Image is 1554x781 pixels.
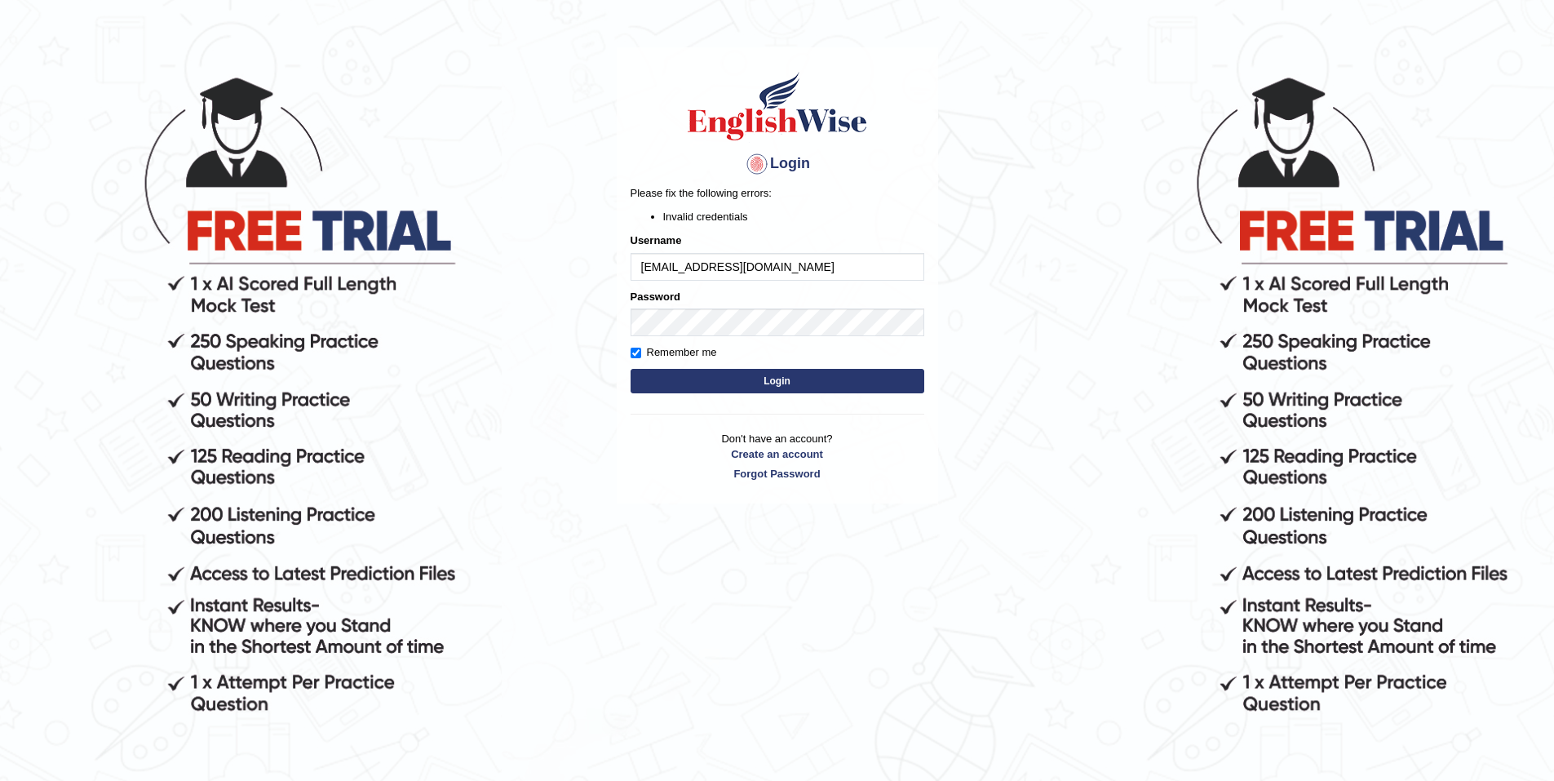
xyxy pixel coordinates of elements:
[631,344,717,361] label: Remember me
[631,233,682,248] label: Username
[663,209,924,224] li: Invalid credentials
[631,431,924,481] p: Don't have an account?
[631,348,641,358] input: Remember me
[631,151,924,177] h4: Login
[631,289,680,304] label: Password
[631,466,924,481] a: Forgot Password
[631,446,924,462] a: Create an account
[631,369,924,393] button: Login
[631,185,924,201] p: Please fix the following errors:
[684,69,870,143] img: Logo of English Wise sign in for intelligent practice with AI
